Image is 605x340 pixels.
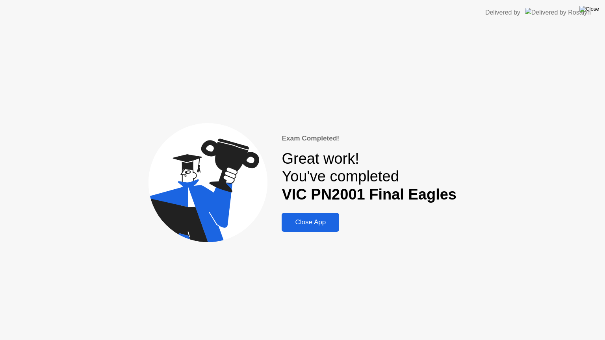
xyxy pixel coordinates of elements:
div: Great work! You've completed [282,150,457,204]
div: Delivered by [485,8,520,17]
div: Exam Completed! [282,133,457,144]
img: Delivered by Rosalyn [525,8,591,17]
b: VIC PN2001 Final Eagles [282,186,457,203]
div: Close App [284,218,337,226]
img: Close [579,6,599,12]
button: Close App [282,213,339,232]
